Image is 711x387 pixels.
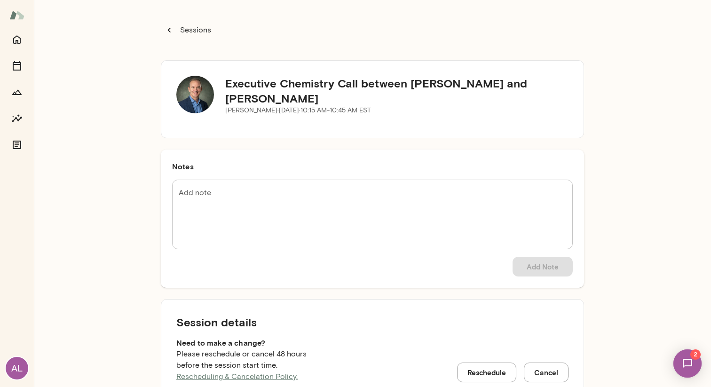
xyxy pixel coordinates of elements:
img: Mento [9,6,24,24]
p: Sessions [178,24,211,36]
button: Sessions [8,56,26,75]
p: Please reschedule or cancel 48 hours before the session start time. [176,348,325,382]
div: AL [6,357,28,379]
h5: Executive Chemistry Call between [PERSON_NAME] and [PERSON_NAME] [225,76,569,106]
button: Reschedule [457,363,516,382]
h6: Notes [172,161,573,172]
h6: Need to make a change? [176,337,325,348]
a: Rescheduling & Cancelation Policy. [176,372,298,381]
h5: Session details [176,315,325,330]
button: Home [8,30,26,49]
button: Documents [8,135,26,154]
p: [PERSON_NAME] · [DATE] · 10:15 AM-10:45 AM EST [225,106,569,115]
button: Growth Plan [8,83,26,102]
button: Insights [8,109,26,128]
button: Cancel [524,363,569,382]
img: Michael Alden [176,76,214,113]
button: Sessions [161,21,216,39]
